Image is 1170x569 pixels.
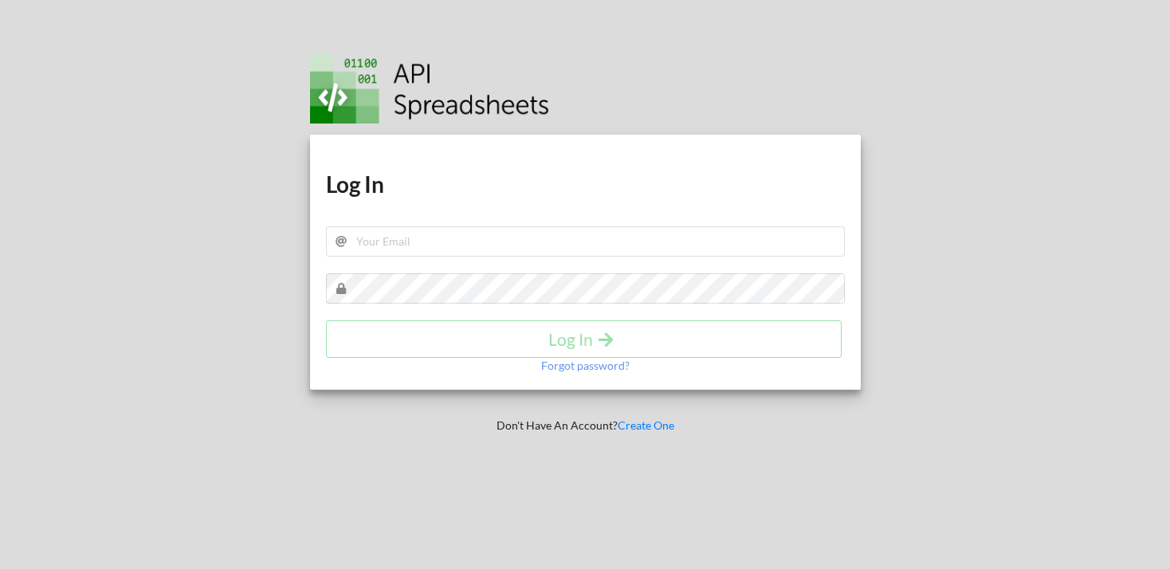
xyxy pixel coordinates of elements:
img: Logo.png [310,54,549,124]
p: Don't Have An Account? [299,418,872,434]
h1: Log In [326,170,845,198]
input: Your Email [326,226,845,257]
a: Create One [618,418,674,432]
p: Forgot password? [541,358,630,374]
